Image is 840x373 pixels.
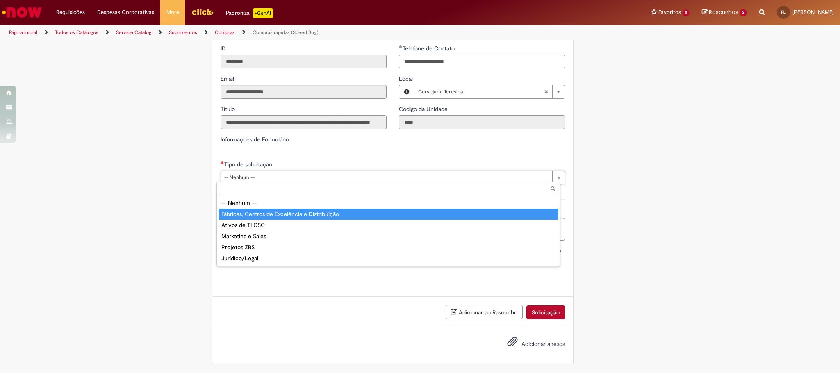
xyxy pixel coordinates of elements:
[219,220,558,231] div: Ativos de TI CSC
[219,209,558,220] div: Fábricas, Centros de Excelência e Distribuição
[219,242,558,253] div: Projetos ZBS
[219,253,558,264] div: Jurídico/Legal
[219,198,558,209] div: -- Nenhum --
[217,196,560,266] ul: Tipo de solicitação
[219,231,558,242] div: Marketing e Sales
